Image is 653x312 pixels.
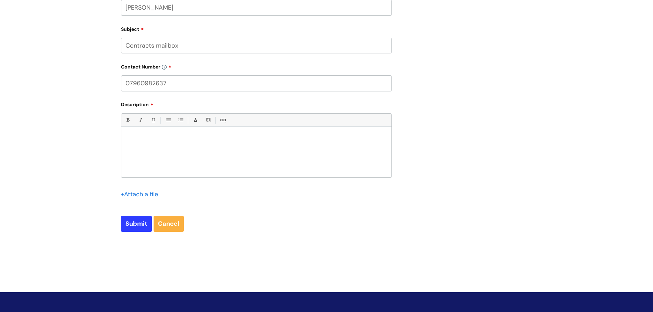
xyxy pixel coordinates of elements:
[123,116,132,124] a: Bold (Ctrl-B)
[121,216,152,232] input: Submit
[121,99,392,108] label: Description
[218,116,227,124] a: Link
[191,116,199,124] a: Font Color
[154,216,184,232] a: Cancel
[121,189,162,200] div: Attach a file
[204,116,212,124] a: Back Color
[121,24,392,32] label: Subject
[121,62,392,70] label: Contact Number
[162,65,167,70] img: info-icon.svg
[121,190,124,198] span: +
[176,116,185,124] a: 1. Ordered List (Ctrl-Shift-8)
[149,116,157,124] a: Underline(Ctrl-U)
[164,116,172,124] a: • Unordered List (Ctrl-Shift-7)
[136,116,145,124] a: Italic (Ctrl-I)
